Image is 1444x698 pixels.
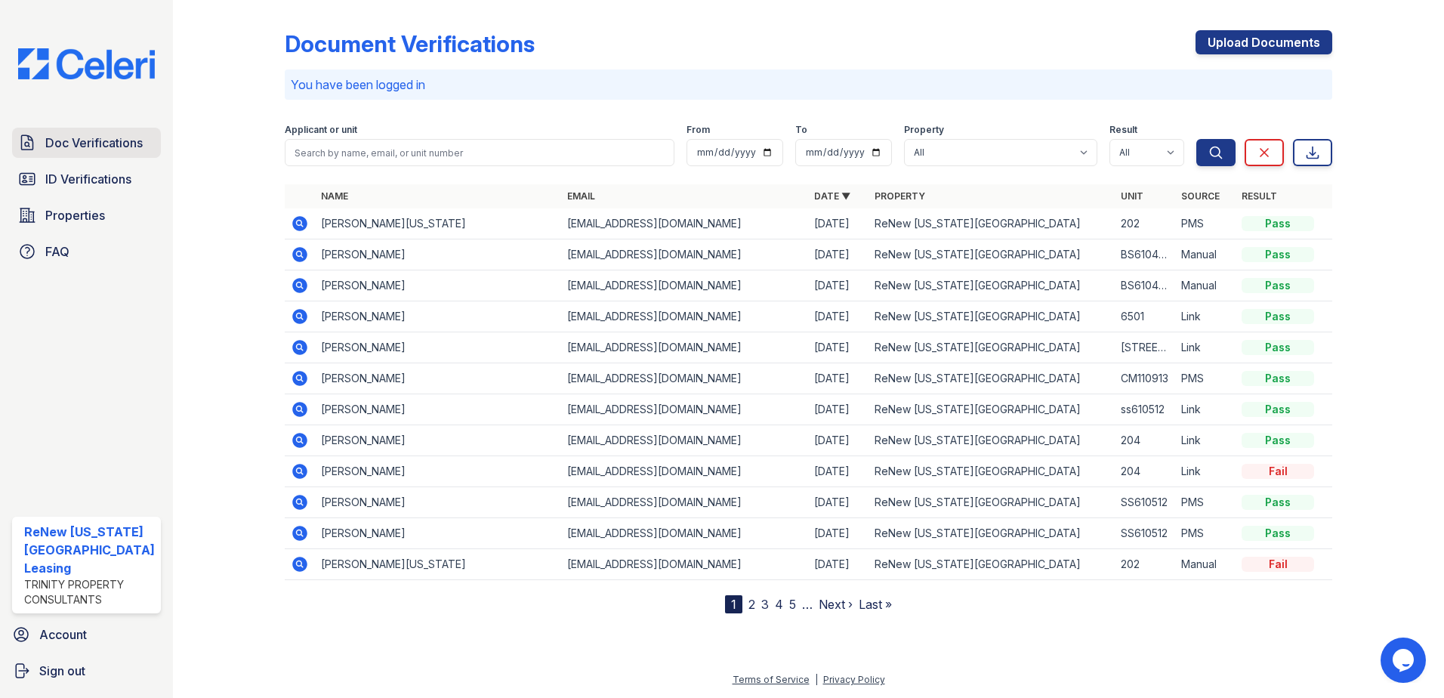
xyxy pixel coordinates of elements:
label: From [687,124,710,136]
td: [EMAIL_ADDRESS][DOMAIN_NAME] [561,456,808,487]
div: Fail [1242,557,1314,572]
div: Pass [1242,526,1314,541]
td: 204 [1115,456,1175,487]
td: BS6104 203 [1115,239,1175,270]
img: CE_Logo_Blue-a8612792a0a2168367f1c8372b55b34899dd931a85d93a1a3d3e32e68fde9ad4.png [6,48,167,79]
td: Manual [1175,270,1236,301]
td: [PERSON_NAME] [315,394,562,425]
td: ReNew [US_STATE][GEOGRAPHIC_DATA] [869,270,1115,301]
label: To [795,124,807,136]
td: [EMAIL_ADDRESS][DOMAIN_NAME] [561,549,808,580]
input: Search by name, email, or unit number [285,139,675,166]
a: Unit [1121,190,1143,202]
td: [PERSON_NAME] [315,301,562,332]
div: Pass [1242,247,1314,262]
td: [DATE] [808,239,869,270]
td: [PERSON_NAME] [315,456,562,487]
td: [DATE] [808,549,869,580]
td: [DATE] [808,456,869,487]
div: 1 [725,595,742,613]
a: FAQ [12,236,161,267]
td: [DATE] [808,425,869,456]
a: Next › [819,597,853,612]
div: Fail [1242,464,1314,479]
a: 3 [761,597,769,612]
td: [PERSON_NAME] [315,518,562,549]
td: ReNew [US_STATE][GEOGRAPHIC_DATA] [869,487,1115,518]
label: Applicant or unit [285,124,357,136]
td: [EMAIL_ADDRESS][DOMAIN_NAME] [561,332,808,363]
td: ReNew [US_STATE][GEOGRAPHIC_DATA] [869,332,1115,363]
div: Pass [1242,216,1314,231]
td: [PERSON_NAME] [315,239,562,270]
td: [EMAIL_ADDRESS][DOMAIN_NAME] [561,239,808,270]
td: PMS [1175,363,1236,394]
td: [PERSON_NAME] [315,270,562,301]
td: ReNew [US_STATE][GEOGRAPHIC_DATA] [869,549,1115,580]
td: [DATE] [808,332,869,363]
td: [DATE] [808,363,869,394]
td: [EMAIL_ADDRESS][DOMAIN_NAME] [561,270,808,301]
td: [EMAIL_ADDRESS][DOMAIN_NAME] [561,208,808,239]
span: Properties [45,206,105,224]
a: Terms of Service [733,674,810,685]
iframe: chat widget [1381,638,1429,683]
div: Pass [1242,433,1314,448]
td: [PERSON_NAME] [315,332,562,363]
td: 6501 [1115,301,1175,332]
td: [DATE] [808,394,869,425]
td: Manual [1175,549,1236,580]
a: 4 [775,597,783,612]
a: Sign out [6,656,167,686]
td: Link [1175,394,1236,425]
td: CM110913 [1115,363,1175,394]
a: 5 [789,597,796,612]
td: ReNew [US_STATE][GEOGRAPHIC_DATA] [869,456,1115,487]
td: [DATE] [808,518,869,549]
td: [PERSON_NAME][US_STATE] [315,208,562,239]
td: 202 [1115,549,1175,580]
span: FAQ [45,242,69,261]
label: Property [904,124,944,136]
td: [DATE] [808,301,869,332]
td: PMS [1175,208,1236,239]
td: [PERSON_NAME] [315,363,562,394]
a: Name [321,190,348,202]
td: [DATE] [808,487,869,518]
p: You have been logged in [291,76,1327,94]
a: Email [567,190,595,202]
a: Upload Documents [1196,30,1332,54]
td: Link [1175,332,1236,363]
div: Trinity Property Consultants [24,577,155,607]
td: Link [1175,425,1236,456]
a: 2 [748,597,755,612]
div: | [815,674,818,685]
td: ReNew [US_STATE][GEOGRAPHIC_DATA] [869,425,1115,456]
td: [EMAIL_ADDRESS][DOMAIN_NAME] [561,487,808,518]
td: ReNew [US_STATE][GEOGRAPHIC_DATA] [869,394,1115,425]
label: Result [1109,124,1137,136]
td: [EMAIL_ADDRESS][DOMAIN_NAME] [561,518,808,549]
td: [DATE] [808,208,869,239]
td: [DATE] [808,270,869,301]
td: [PERSON_NAME] [315,487,562,518]
span: ID Verifications [45,170,131,188]
span: … [802,595,813,613]
td: [PERSON_NAME][US_STATE] [315,549,562,580]
span: Doc Verifications [45,134,143,152]
span: Account [39,625,87,644]
a: Result [1242,190,1277,202]
td: [PERSON_NAME] [315,425,562,456]
td: Manual [1175,239,1236,270]
td: ReNew [US_STATE][GEOGRAPHIC_DATA] [869,208,1115,239]
a: Date ▼ [814,190,850,202]
td: 204 [1115,425,1175,456]
div: Document Verifications [285,30,535,57]
td: PMS [1175,518,1236,549]
div: ReNew [US_STATE][GEOGRAPHIC_DATA] Leasing [24,523,155,577]
td: ReNew [US_STATE][GEOGRAPHIC_DATA] [869,239,1115,270]
td: ReNew [US_STATE][GEOGRAPHIC_DATA] [869,363,1115,394]
td: SS610512 [1115,487,1175,518]
a: ID Verifications [12,164,161,194]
